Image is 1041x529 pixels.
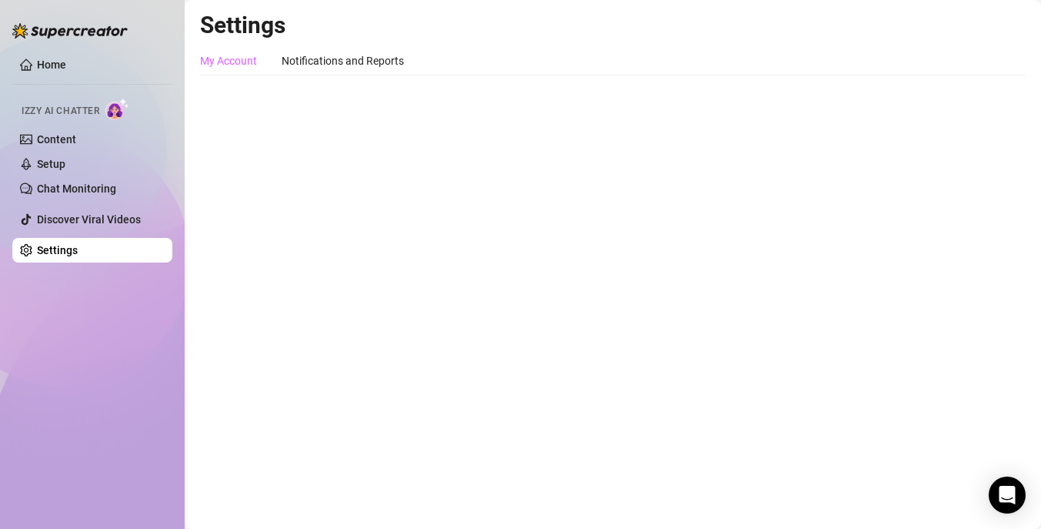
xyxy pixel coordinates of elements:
a: Chat Monitoring [37,182,116,195]
a: Home [37,59,66,71]
img: AI Chatter [105,98,129,120]
img: logo-BBDzfeDw.svg [12,23,128,39]
div: Open Intercom Messenger [989,477,1026,514]
a: Setup [37,158,65,170]
a: Settings [37,244,78,256]
h2: Settings [200,11,1026,40]
div: Notifications and Reports [282,52,404,69]
a: Content [37,133,76,146]
div: My Account [200,52,257,69]
span: Izzy AI Chatter [22,104,99,119]
a: Discover Viral Videos [37,213,141,226]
